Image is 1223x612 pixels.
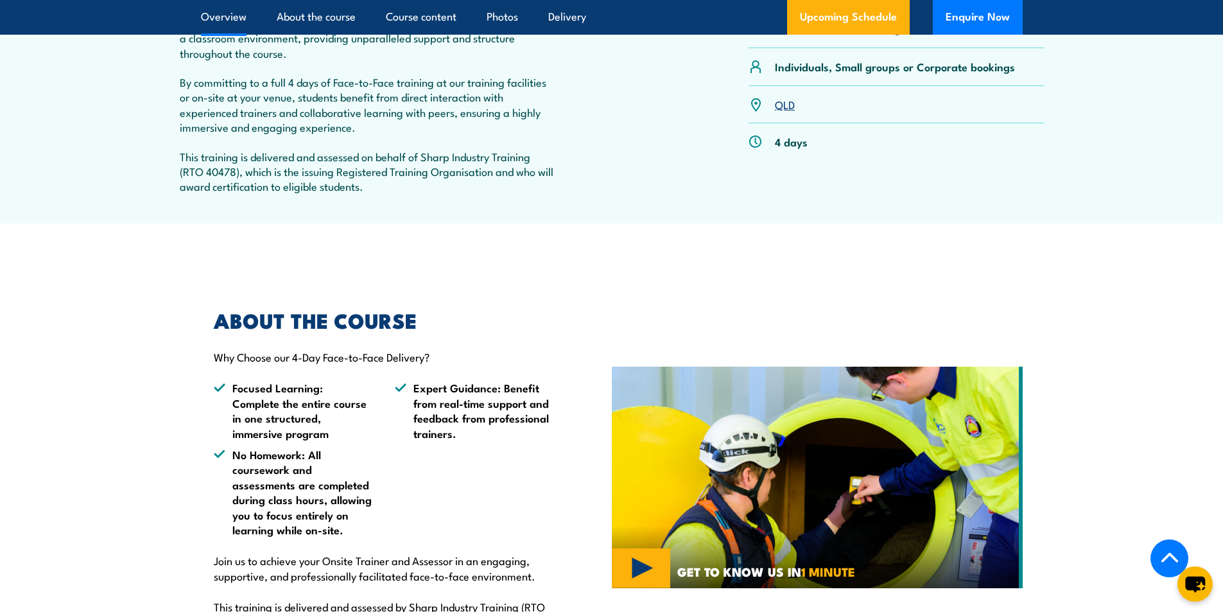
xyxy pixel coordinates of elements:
li: No Homework: All coursework and assessments are completed during class hours, allowing you to foc... [214,447,372,537]
p: Individuals, Small groups or Corporate bookings [775,59,1015,74]
li: Expert Guidance: Benefit from real-time support and feedback from professional trainers. [395,380,553,441]
p: Join us to achieve your Onsite Trainer and Assessor in an engaging, supportive, and professionall... [214,553,553,583]
p: Why Choose our 4-Day Face-to-Face Delivery? [214,349,553,364]
p: By committing to a full 4 days of Face-to-Face training at our training facilities or on-site at ... [180,74,555,135]
p: 4 days [775,134,808,149]
button: chat-button [1177,566,1213,602]
strong: 1 MINUTE [801,562,855,581]
span: GET TO KNOW US IN [677,566,855,577]
p: This training is delivered and assessed on behalf of Sharp Industry Training (RTO 40478), which i... [180,149,555,194]
h2: ABOUT THE COURSE [214,311,553,329]
li: Focused Learning: Complete the entire course in one structured, immersive program [214,380,372,441]
a: QLD [775,96,795,112]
